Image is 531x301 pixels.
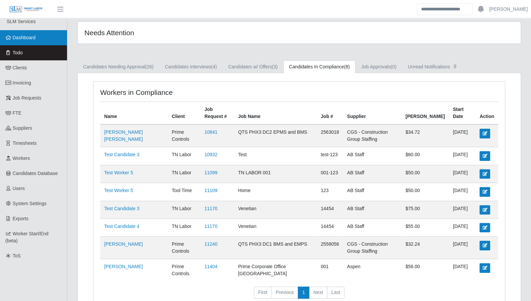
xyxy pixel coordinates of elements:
[84,28,258,37] h4: Needs Attention
[104,129,143,142] a: [PERSON_NAME] [PERSON_NAME]
[145,64,153,69] span: (26)
[13,253,21,258] span: ToS
[317,102,343,125] th: Job #
[168,259,200,282] td: Prime Controls
[449,219,476,236] td: [DATE]
[355,60,402,73] a: Job Approvals
[100,88,260,97] h4: Workers in Compliance
[489,6,528,13] a: [PERSON_NAME]
[204,264,217,269] a: 11404
[343,183,401,201] td: AB Staff
[343,259,401,282] td: Aspen
[449,124,476,147] td: [DATE]
[13,50,23,55] span: Todo
[449,147,476,165] td: [DATE]
[391,64,396,69] span: (0)
[204,206,217,211] a: 11170
[417,3,472,15] input: Search
[13,201,47,206] span: System Settings
[13,80,31,85] span: Invoicing
[13,65,27,70] span: Clients
[298,287,309,299] a: 1
[401,124,449,147] td: $34.72
[272,64,278,69] span: (3)
[104,206,139,211] a: Test Candidate 3
[204,170,217,175] a: 11099
[168,183,200,201] td: Tool Time
[343,201,401,219] td: AB Staff
[343,102,401,125] th: Supplier
[234,124,317,147] td: QTS PHX3 DC2 EPMS and BMS
[401,102,449,125] th: [PERSON_NAME]
[449,165,476,183] td: [DATE]
[204,241,217,247] a: 11240
[234,219,317,236] td: Venetian
[13,140,37,146] span: Timesheets
[234,237,317,259] td: QTS PHX3 DC1 BMS and EMPS
[168,102,200,125] th: Client
[168,147,200,165] td: TN Labor
[13,35,36,40] span: Dashboard
[13,171,58,176] span: Candidates Database
[13,156,30,161] span: Workers
[204,129,217,135] a: 10841
[234,165,317,183] td: TN LABOR 001
[234,102,317,125] th: Job Name
[344,64,350,69] span: (8)
[283,60,355,73] a: Candidates In Compliance
[234,183,317,201] td: Home
[317,124,343,147] td: 2563018
[401,259,449,282] td: $56.00
[449,201,476,219] td: [DATE]
[317,237,343,259] td: 2558056
[9,6,43,13] img: SLM Logo
[5,231,49,243] span: Worker Start/End (beta)
[168,237,200,259] td: Prime Controls
[234,201,317,219] td: Venetian
[200,102,234,125] th: Job Request #
[13,95,42,101] span: Job Requests
[317,201,343,219] td: 14454
[104,264,143,269] a: [PERSON_NAME]
[168,124,200,147] td: Prime Controls
[211,64,217,69] span: (4)
[7,19,36,24] span: SLM Services
[401,165,449,183] td: $50.00
[100,102,168,125] th: Name
[168,219,200,236] td: TN Labor
[13,186,25,191] span: Users
[104,241,143,247] a: [PERSON_NAME]
[343,219,401,236] td: AB Staff
[401,219,449,236] td: $55.00
[343,237,401,259] td: CGS - Construction Group Staffing
[204,152,217,157] a: 10932
[401,201,449,219] td: $75.00
[104,152,139,157] a: Test Candidate 3
[317,147,343,165] td: test-123
[449,237,476,259] td: [DATE]
[104,224,139,229] a: Test Candidate 4
[401,147,449,165] td: $60.00
[401,183,449,201] td: $50.00
[317,259,343,282] td: 001
[13,125,32,131] span: Suppliers
[317,165,343,183] td: 001-123
[449,183,476,201] td: [DATE]
[343,165,401,183] td: AB Staff
[401,237,449,259] td: $32.24
[402,60,464,73] a: Unread Notifications
[168,165,200,183] td: TN Labor
[234,147,317,165] td: Test
[343,124,401,147] td: CGS - Construction Group Staffing
[452,63,458,69] span: []
[449,102,476,125] th: Start Date
[168,201,200,219] td: TN Labor
[449,259,476,282] td: [DATE]
[343,147,401,165] td: AB Staff
[104,170,133,175] a: Test Worker 5
[159,60,222,73] a: Candidates Interviews
[204,224,217,229] a: 11170
[222,60,283,73] a: Candidates w/ Offers
[13,216,28,221] span: Exports
[13,110,21,116] span: FTE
